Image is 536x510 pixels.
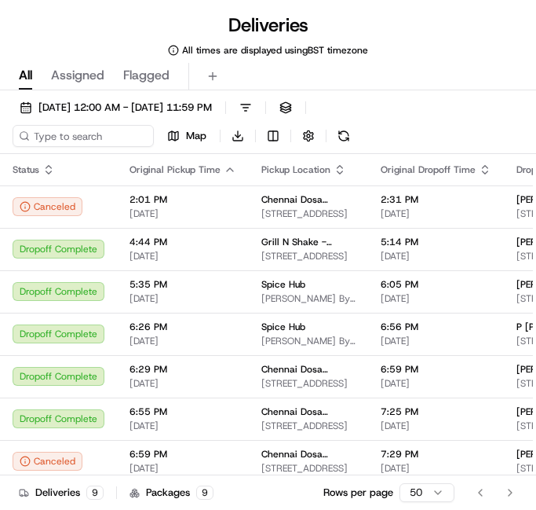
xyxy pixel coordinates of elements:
span: Chennai Dosa [GEOGRAPHIC_DATA] [261,193,356,206]
span: [DATE] [381,420,491,432]
span: 6:05 PM [381,278,491,291]
span: [DATE] [129,207,236,220]
span: 6:29 PM [129,363,236,376]
span: Chennai Dosa [GEOGRAPHIC_DATA] [261,363,356,376]
p: Rows per page [323,486,393,500]
span: Chennai Dosa [GEOGRAPHIC_DATA] [261,448,356,460]
span: 7:29 PM [381,448,491,460]
button: Map [160,125,213,147]
span: [STREET_ADDRESS] [261,377,356,390]
span: Original Pickup Time [129,163,221,176]
span: 7:25 PM [381,405,491,418]
span: [DATE] [381,335,491,347]
span: [PERSON_NAME] By-Pass & [GEOGRAPHIC_DATA] 2PP, [GEOGRAPHIC_DATA] [261,335,356,347]
span: All times are displayed using BST timezone [182,44,368,57]
span: [DATE] [129,377,236,390]
button: Canceled [13,197,82,216]
span: [DATE] [381,377,491,390]
span: [STREET_ADDRESS] [261,250,356,262]
span: [STREET_ADDRESS] [261,462,356,475]
span: [DATE] [129,420,236,432]
span: [PERSON_NAME] By-Pass & [GEOGRAPHIC_DATA] 2PP, [GEOGRAPHIC_DATA] [261,292,356,305]
span: [DATE] [129,292,236,305]
span: Chennai Dosa [GEOGRAPHIC_DATA] [261,405,356,418]
span: [DATE] [129,335,236,347]
span: [DATE] 12:00 AM - [DATE] 11:59 PM [38,101,212,115]
span: Grill N Shake - [GEOGRAPHIC_DATA] [261,236,356,248]
div: Packages [129,486,213,500]
div: Deliveries [19,486,104,500]
span: Assigned [51,66,104,85]
span: [DATE] [381,292,491,305]
span: 5:35 PM [129,278,236,291]
span: 5:14 PM [381,236,491,248]
span: Spice Hub [261,278,305,291]
span: [DATE] [129,250,236,262]
span: [DATE] [381,462,491,475]
h1: Deliveries [228,13,308,38]
span: 6:55 PM [129,405,236,418]
span: Spice Hub [261,321,305,333]
span: 6:59 PM [381,363,491,376]
span: 6:59 PM [129,448,236,460]
span: [DATE] [129,462,236,475]
span: 6:26 PM [129,321,236,333]
span: [DATE] [381,207,491,220]
span: All [19,66,32,85]
span: [DATE] [381,250,491,262]
span: Pickup Location [261,163,330,176]
span: 2:31 PM [381,193,491,206]
span: [STREET_ADDRESS] [261,420,356,432]
div: 9 [196,486,213,500]
span: Map [186,129,206,143]
div: 9 [86,486,104,500]
input: Type to search [13,125,154,147]
span: 6:56 PM [381,321,491,333]
span: Flagged [123,66,170,85]
span: Original Dropoff Time [381,163,476,176]
span: 2:01 PM [129,193,236,206]
span: 4:44 PM [129,236,236,248]
button: Refresh [333,125,355,147]
span: [STREET_ADDRESS] [261,207,356,220]
button: [DATE] 12:00 AM - [DATE] 11:59 PM [13,97,219,119]
span: Status [13,163,39,176]
button: Canceled [13,452,82,471]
